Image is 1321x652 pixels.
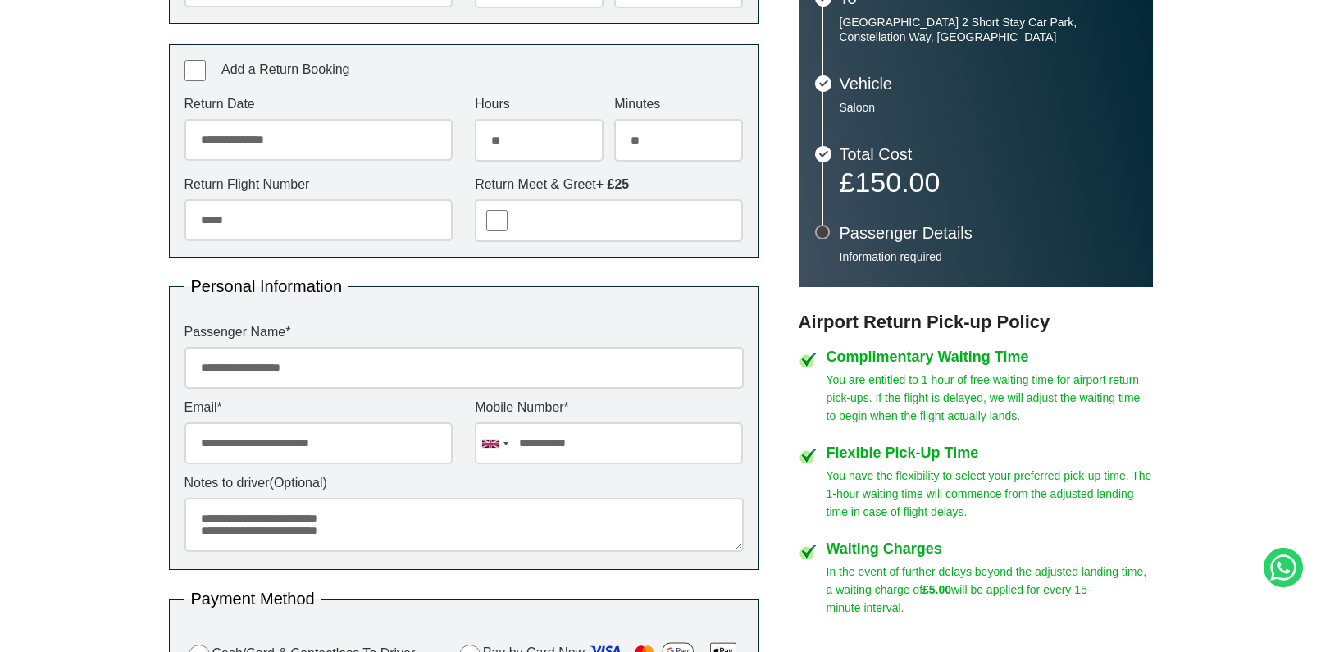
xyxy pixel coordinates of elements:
[827,445,1153,460] h4: Flexible Pick-Up Time
[799,312,1153,333] h3: Airport Return Pick-up Policy
[827,541,1153,556] h4: Waiting Charges
[827,467,1153,521] p: You have the flexibility to select your preferred pick-up time. The 1-hour waiting time will comm...
[827,563,1153,617] p: In the event of further delays beyond the adjusted landing time, a waiting charge of will be appl...
[270,476,327,490] span: (Optional)
[475,98,604,111] label: Hours
[476,423,513,463] div: United Kingdom: +44
[827,371,1153,425] p: You are entitled to 1 hour of free waiting time for airport return pick-ups. If the flight is del...
[840,249,1137,264] p: Information required
[840,225,1137,241] h3: Passenger Details
[475,178,743,191] label: Return Meet & Greet
[184,178,453,191] label: Return Flight Number
[614,98,743,111] label: Minutes
[596,177,629,191] strong: + £25
[840,100,1137,115] p: Saloon
[184,326,744,339] label: Passenger Name
[840,171,1137,194] p: £
[221,62,350,76] span: Add a Return Booking
[184,590,321,607] legend: Payment Method
[922,583,951,596] strong: £5.00
[184,476,744,490] label: Notes to driver
[854,166,940,198] span: 150.00
[184,401,453,414] label: Email
[840,75,1137,92] h3: Vehicle
[840,15,1137,44] p: [GEOGRAPHIC_DATA] 2 Short Stay Car Park, Constellation Way, [GEOGRAPHIC_DATA]
[184,98,453,111] label: Return Date
[184,278,349,294] legend: Personal Information
[840,146,1137,162] h3: Total Cost
[827,349,1153,364] h4: Complimentary Waiting Time
[184,60,206,81] input: Add a Return Booking
[475,401,743,414] label: Mobile Number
